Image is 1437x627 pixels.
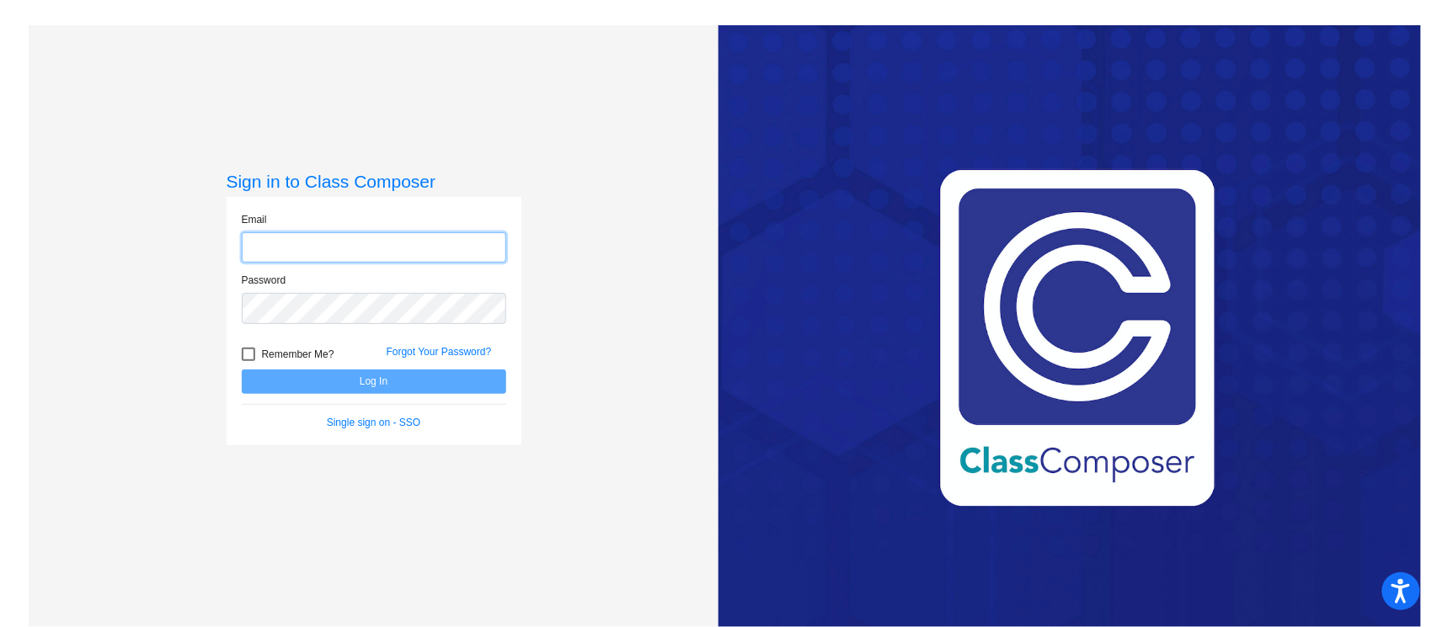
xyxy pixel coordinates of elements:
[242,273,286,288] label: Password
[242,212,267,227] label: Email
[387,346,492,358] a: Forgot Your Password?
[327,417,420,428] a: Single sign on - SSO
[242,369,506,394] button: Log In
[262,344,334,364] span: Remember Me?
[227,171,521,192] h3: Sign in to Class Composer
